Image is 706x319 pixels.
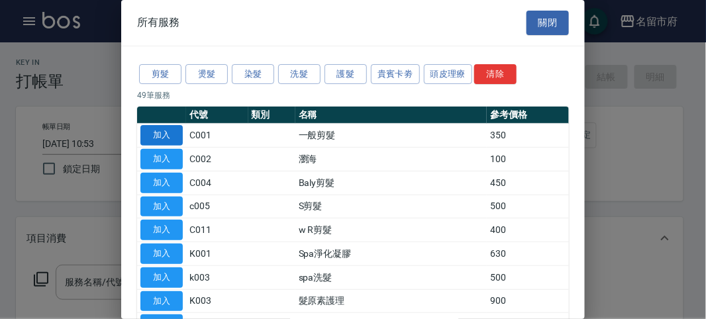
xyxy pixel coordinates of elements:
[424,64,473,85] button: 頭皮理療
[487,265,569,289] td: 500
[186,107,248,124] th: 代號
[186,195,248,218] td: c005
[186,148,248,171] td: C002
[487,289,569,313] td: 900
[140,244,183,264] button: 加入
[232,64,274,85] button: 染髮
[186,242,248,266] td: K001
[527,11,569,35] button: 關閉
[137,89,569,101] p: 49 筆服務
[140,125,183,146] button: 加入
[487,195,569,218] td: 500
[371,64,420,85] button: 貴賓卡劵
[137,16,179,29] span: 所有服務
[487,218,569,242] td: 400
[295,124,487,148] td: 一般剪髮
[140,291,183,312] button: 加入
[278,64,321,85] button: 洗髮
[295,265,487,289] td: spa洗髮
[487,148,569,171] td: 100
[295,148,487,171] td: 瀏海
[295,171,487,195] td: Baly剪髮
[186,171,248,195] td: C004
[185,64,228,85] button: 燙髮
[140,197,183,217] button: 加入
[487,171,569,195] td: 450
[325,64,367,85] button: 護髮
[140,220,183,240] button: 加入
[295,195,487,218] td: S剪髮
[140,149,183,169] button: 加入
[474,64,517,85] button: 清除
[186,218,248,242] td: C011
[487,124,569,148] td: 350
[139,64,181,85] button: 剪髮
[295,289,487,313] td: 髮原素護理
[295,218,487,242] td: w R剪髮
[248,107,295,124] th: 類別
[140,173,183,193] button: 加入
[295,107,487,124] th: 名稱
[186,265,248,289] td: k003
[186,124,248,148] td: C001
[487,107,569,124] th: 參考價格
[295,242,487,266] td: Spa淨化凝膠
[186,289,248,313] td: K003
[140,267,183,288] button: 加入
[487,242,569,266] td: 630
